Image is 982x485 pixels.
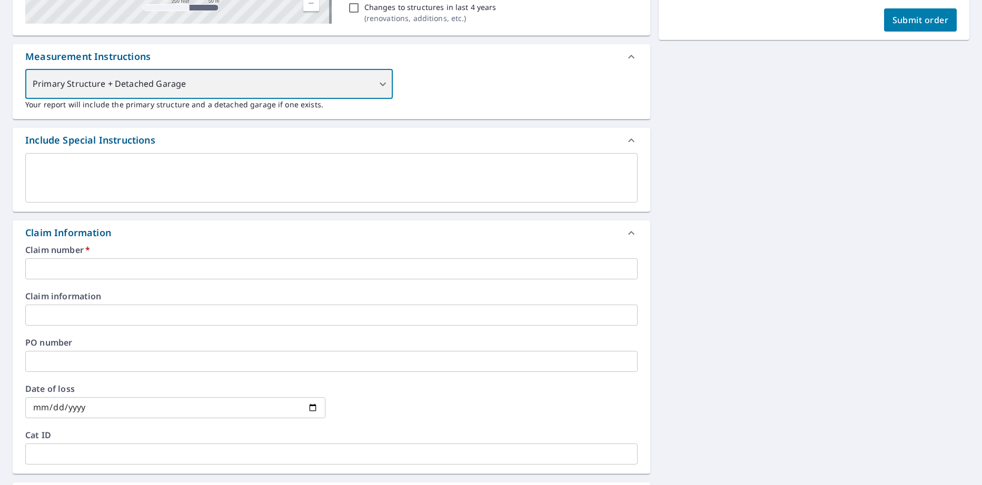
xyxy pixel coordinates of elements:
div: Claim Information [25,226,111,240]
label: Claim information [25,292,638,300]
div: Primary Structure + Detached Garage [25,69,393,99]
label: Date of loss [25,385,325,393]
button: Submit order [884,8,957,32]
div: Include Special Instructions [25,133,155,147]
p: Changes to structures in last 4 years [364,2,497,13]
span: Submit order [892,14,949,26]
p: ( renovations, additions, etc. ) [364,13,497,24]
p: Your report will include the primary structure and a detached garage if one exists. [25,99,638,110]
div: Measurement Instructions [13,44,650,69]
div: Claim Information [13,220,650,246]
div: Measurement Instructions [25,49,151,64]
label: PO number [25,338,638,347]
label: Cat ID [25,431,638,439]
label: Claim number [25,246,638,254]
div: Include Special Instructions [13,128,650,153]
